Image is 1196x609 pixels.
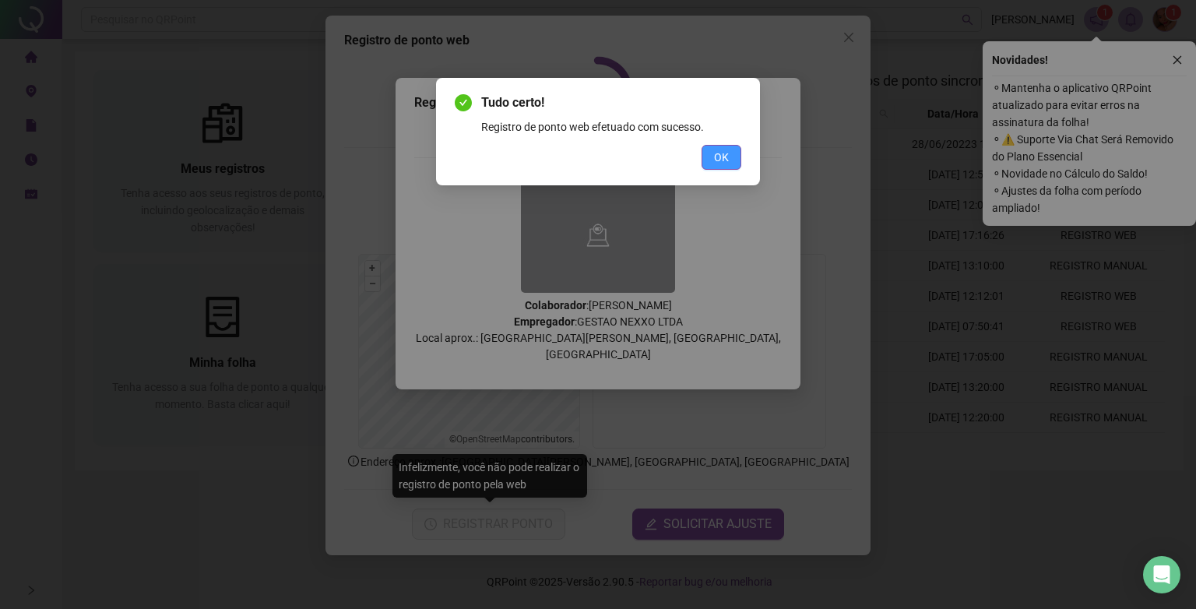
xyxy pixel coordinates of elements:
div: Open Intercom Messenger [1143,556,1180,593]
span: check-circle [455,94,472,111]
button: OK [702,145,741,170]
div: Registro de ponto web efetuado com sucesso. [481,118,741,136]
span: OK [714,149,729,166]
span: Tudo certo! [481,93,741,112]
